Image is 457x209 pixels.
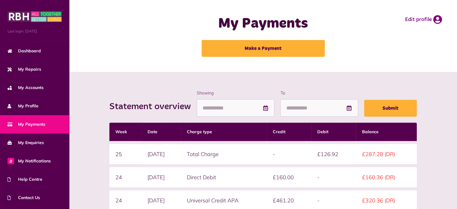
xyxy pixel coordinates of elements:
td: - [267,144,311,164]
img: MyRBH [8,11,62,23]
h1: My Payments [172,15,354,32]
span: My Enquiries [8,140,44,146]
td: £160.36 (DR) [356,167,416,187]
td: £126.92 [311,144,356,164]
button: Submit [364,100,417,117]
span: Contact Us [8,195,40,201]
span: Last login: [DATE] [8,29,62,34]
th: Credit [267,123,311,141]
span: Dashboard [8,48,41,54]
span: My Profile [8,103,38,109]
td: £160.00 [267,167,311,187]
label: Showing [197,90,274,96]
td: 25 [109,144,142,164]
td: - [311,167,356,187]
td: Direct Debit [181,167,267,187]
td: 24 [109,167,142,187]
th: Week [109,123,142,141]
td: [DATE] [142,144,181,164]
h2: Statement overview [109,101,197,112]
label: To [280,90,358,96]
th: Charge type [181,123,267,141]
span: My Accounts [8,85,44,91]
th: Balance [356,123,416,141]
td: Total Charge [181,144,267,164]
th: Date [142,123,181,141]
a: Make a Payment [202,40,325,57]
a: Edit profile [405,15,442,24]
span: My Notifications [8,158,51,164]
span: 0 [8,158,14,164]
th: Debit [311,123,356,141]
span: My Payments [8,121,45,128]
span: My Repairs [8,66,41,72]
span: Help Centre [8,176,42,183]
td: [DATE] [142,167,181,187]
td: £287.28 (DR) [356,144,416,164]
